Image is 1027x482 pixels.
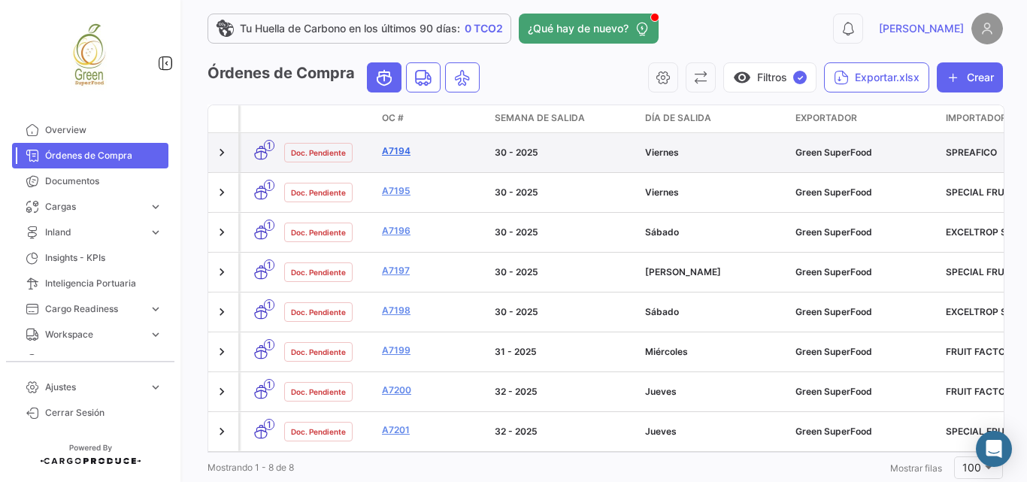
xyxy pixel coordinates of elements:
span: Doc. Pendiente [291,186,346,199]
span: Cerrar Sesión [45,406,162,420]
span: 1 [264,339,274,350]
a: A7194 [382,144,483,158]
datatable-header-cell: Semana de Salida [489,105,639,132]
span: OC # [382,111,404,125]
a: Expand/Collapse Row [214,265,229,280]
span: Inland [45,226,143,239]
span: Órdenes de Compra [45,149,162,162]
div: Viernes [645,146,783,159]
button: Land [407,63,440,92]
span: SPECIAL FRUIT [946,266,1013,277]
div: Sábado [645,305,783,319]
a: Expand/Collapse Row [214,305,229,320]
span: Día de Salida [645,111,711,125]
button: Ocean [368,63,401,92]
span: Tu Huella de Carbono en los últimos 90 días: [240,21,460,36]
span: Green SuperFood [795,386,872,397]
a: Overview [12,117,168,143]
a: Tu Huella de Carbono en los últimos 90 días:0 TCO2 [208,14,511,44]
span: Doc. Pendiente [291,266,346,278]
a: A7198 [382,304,483,317]
span: Ajustes [45,380,143,394]
div: Sábado [645,226,783,239]
a: Órdenes de Compra [12,143,168,168]
div: Viernes [645,186,783,199]
div: 30 - 2025 [495,305,633,319]
span: Doc. Pendiente [291,306,346,318]
span: [PERSON_NAME] [879,21,964,36]
datatable-header-cell: OC # [376,105,489,132]
a: Expand/Collapse Row [214,424,229,439]
a: A7196 [382,224,483,238]
span: Mostrar filas [890,462,942,474]
span: 1 [264,379,274,390]
span: Documentos [45,174,162,188]
a: Expand/Collapse Row [214,145,229,160]
span: ✓ [793,71,807,84]
span: expand_more [149,328,162,341]
span: Doc. Pendiente [291,226,346,238]
span: Doc. Pendiente [291,346,346,358]
span: 1 [264,220,274,231]
span: Green SuperFood [795,226,872,238]
div: [PERSON_NAME] [645,265,783,279]
span: Semana de Salida [495,111,585,125]
div: Jueves [645,425,783,438]
span: Doc. Pendiente [291,386,346,398]
img: 82d34080-0056-4c5d-9242-5a2d203e083a.jpeg [53,18,128,93]
span: Green SuperFood [795,346,872,357]
a: A7195 [382,184,483,198]
a: A7197 [382,264,483,277]
span: expand_more [149,226,162,239]
a: A7199 [382,344,483,357]
span: Green SuperFood [795,186,872,198]
div: 30 - 2025 [495,186,633,199]
div: 31 - 2025 [495,345,633,359]
button: ¿Qué hay de nuevo? [519,14,659,44]
button: Crear [937,62,1003,92]
span: FRUIT FACTOR [946,386,1011,397]
span: Green SuperFood [795,266,872,277]
a: A7200 [382,383,483,397]
span: EXCELTROP S.L [946,306,1014,317]
span: Importador [946,111,1007,125]
span: 0 TCO2 [465,21,503,36]
span: Green SuperFood [795,147,872,158]
span: Mostrando 1 - 8 de 8 [208,462,294,473]
span: 1 [264,140,274,151]
datatable-header-cell: Estado Doc. [278,105,376,132]
div: 30 - 2025 [495,265,633,279]
datatable-header-cell: Día de Salida [639,105,789,132]
div: 30 - 2025 [495,146,633,159]
div: 32 - 2025 [495,425,633,438]
span: 1 [264,180,274,191]
span: Insights - KPIs [45,251,162,265]
datatable-header-cell: Exportador [789,105,940,132]
span: Green SuperFood [795,426,872,437]
span: Cargo Readiness [45,302,143,316]
a: Expand/Collapse Row [214,384,229,399]
span: 100 [962,461,981,474]
a: Expand/Collapse Row [214,344,229,359]
span: ¿Qué hay de nuevo? [528,21,629,36]
span: expand_more [149,380,162,394]
button: Air [446,63,479,92]
a: Programas [12,347,168,373]
span: SPECIAL FRUIT [946,186,1013,198]
h3: Órdenes de Compra [208,62,484,92]
span: Inteligencia Portuaria [45,277,162,290]
span: expand_more [149,302,162,316]
span: SPECIAL FRUIT [946,426,1013,437]
div: Jueves [645,385,783,399]
datatable-header-cell: Modo de Transporte [241,105,278,132]
span: Exportador [795,111,857,125]
span: Cargas [45,200,143,214]
span: Workspace [45,328,143,341]
span: EXCELTROP S.L [946,226,1014,238]
button: visibilityFiltros✓ [723,62,816,92]
a: Expand/Collapse Row [214,225,229,240]
a: Documentos [12,168,168,194]
span: Doc. Pendiente [291,147,346,159]
span: Green SuperFood [795,306,872,317]
button: Exportar.xlsx [824,62,929,92]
